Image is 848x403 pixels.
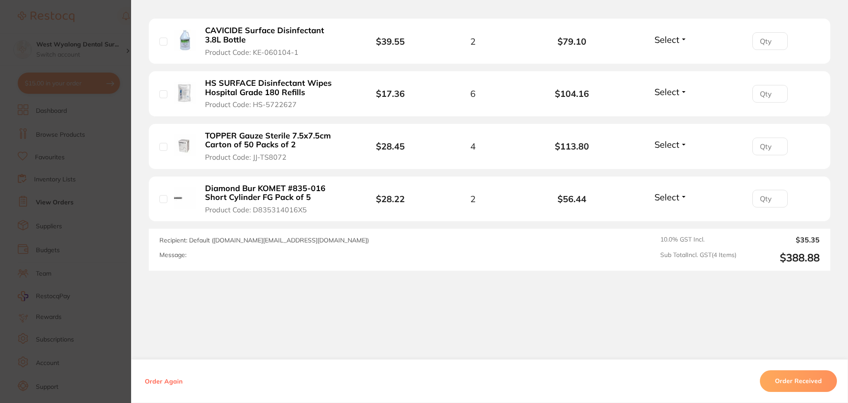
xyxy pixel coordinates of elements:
[205,131,342,150] b: TOPPER Gauze Sterile 7.5x7.5cm Carton of 50 Packs of 2
[174,187,196,209] img: Diamond Bur KOMET #835-016 Short Cylinder FG Pack of 5
[523,88,622,99] b: $104.16
[743,251,820,264] output: $388.88
[652,139,690,150] button: Select
[205,184,342,202] b: Diamond Bur KOMET #835-016 Short Cylinder FG Pack of 5
[470,88,476,99] span: 6
[654,192,679,203] span: Select
[752,138,788,155] input: Qty
[202,26,345,57] button: CAVICIDE Surface Disinfectant 3.8L Bottle Product Code: KE-060104-1
[523,194,622,204] b: $56.44
[205,100,297,108] span: Product Code: HS-5722627
[142,377,185,385] button: Order Again
[743,236,820,244] output: $35.35
[174,30,196,51] img: CAVICIDE Surface Disinfectant 3.8L Bottle
[174,134,196,156] img: TOPPER Gauze Sterile 7.5x7.5cm Carton of 50 Packs of 2
[654,86,679,97] span: Select
[660,251,736,264] span: Sub Total Incl. GST ( 4 Items)
[202,184,345,215] button: Diamond Bur KOMET #835-016 Short Cylinder FG Pack of 5 Product Code: D835314016X5
[376,36,405,47] b: $39.55
[752,85,788,103] input: Qty
[376,193,405,204] b: $28.22
[652,192,690,203] button: Select
[202,131,345,162] button: TOPPER Gauze Sterile 7.5x7.5cm Carton of 50 Packs of 2 Product Code: JJ-TS8072
[159,251,186,259] label: Message:
[470,36,476,46] span: 2
[205,48,298,56] span: Product Code: KE-060104-1
[470,194,476,204] span: 2
[752,32,788,50] input: Qty
[654,34,679,45] span: Select
[470,141,476,151] span: 4
[174,82,196,104] img: HS SURFACE Disinfectant Wipes Hospital Grade 180 Refills
[205,79,342,97] b: HS SURFACE Disinfectant Wipes Hospital Grade 180 Refills
[652,86,690,97] button: Select
[376,141,405,152] b: $28.45
[376,88,405,99] b: $17.36
[205,153,287,161] span: Product Code: JJ-TS8072
[205,206,307,214] span: Product Code: D835314016X5
[652,34,690,45] button: Select
[760,370,837,391] button: Order Received
[159,236,369,244] span: Recipient: Default ( [DOMAIN_NAME][EMAIL_ADDRESS][DOMAIN_NAME] )
[752,190,788,207] input: Qty
[654,139,679,150] span: Select
[202,78,345,109] button: HS SURFACE Disinfectant Wipes Hospital Grade 180 Refills Product Code: HS-5722627
[523,36,622,46] b: $79.10
[660,236,736,244] span: 10.0 % GST Incl.
[523,141,622,151] b: $113.80
[205,26,342,44] b: CAVICIDE Surface Disinfectant 3.8L Bottle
